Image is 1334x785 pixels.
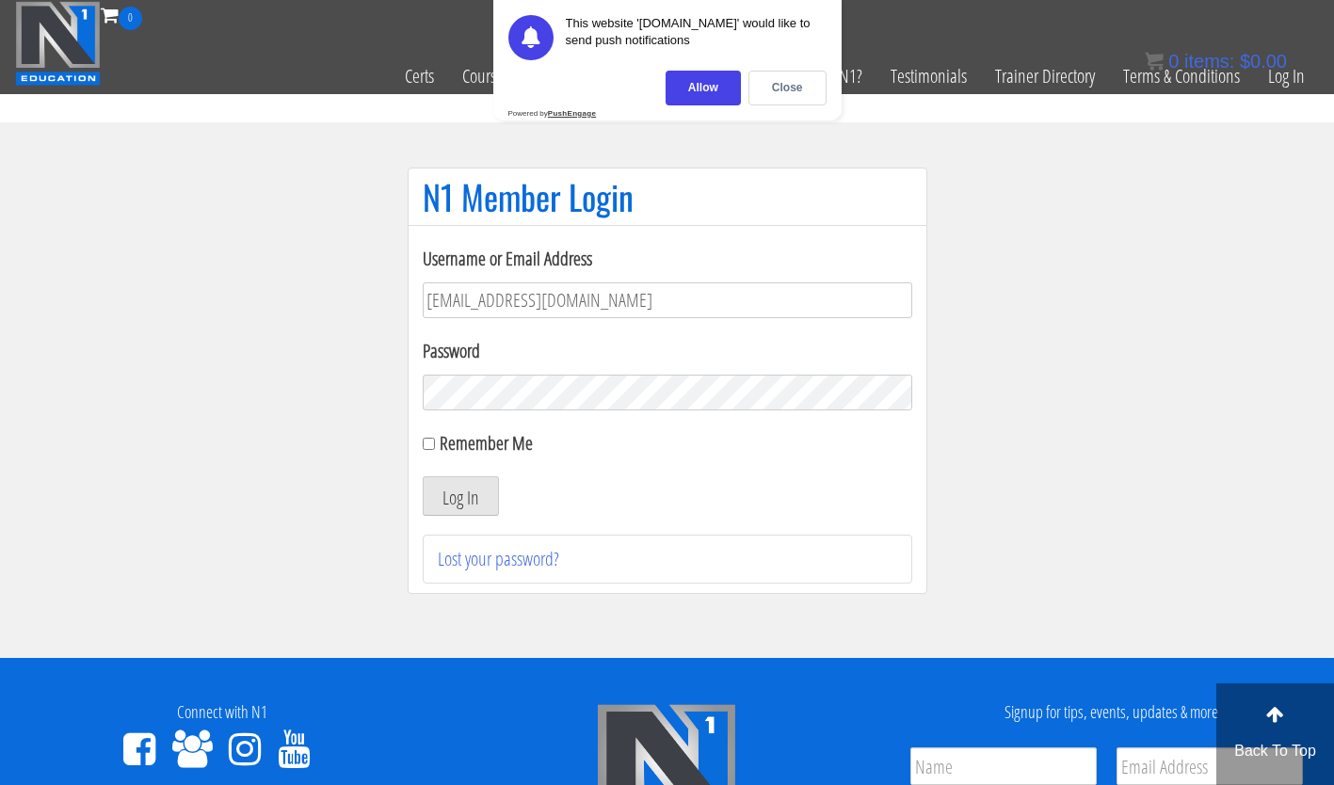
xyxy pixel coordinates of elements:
a: Certs [391,30,448,122]
a: Terms & Conditions [1109,30,1254,122]
div: This website '[DOMAIN_NAME]' would like to send push notifications [566,15,827,60]
span: items: [1184,51,1234,72]
strong: PushEngage [548,109,596,118]
input: Email Address [1117,747,1303,785]
img: icon11.png [1145,52,1164,71]
bdi: 0.00 [1240,51,1287,72]
label: Password [423,337,912,365]
div: Close [748,71,827,105]
label: Username or Email Address [423,245,912,273]
button: Log In [423,476,499,516]
a: Course List [448,30,541,122]
a: Lost your password? [438,546,559,571]
span: 0 [1168,51,1179,72]
a: 0 items: $0.00 [1145,51,1287,72]
a: Trainer Directory [981,30,1109,122]
span: 0 [119,7,142,30]
div: Allow [666,71,741,105]
a: 0 [101,2,142,27]
p: Back To Top [1216,740,1334,762]
a: Testimonials [876,30,981,122]
h4: Signup for tips, events, updates & more [904,703,1320,722]
h4: Connect with N1 [14,703,430,722]
span: $ [1240,51,1250,72]
h1: N1 Member Login [423,178,912,216]
input: Name [910,747,1097,785]
label: Remember Me [440,430,533,456]
a: Log In [1254,30,1319,122]
img: n1-education [15,1,101,86]
div: Powered by [508,109,597,118]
